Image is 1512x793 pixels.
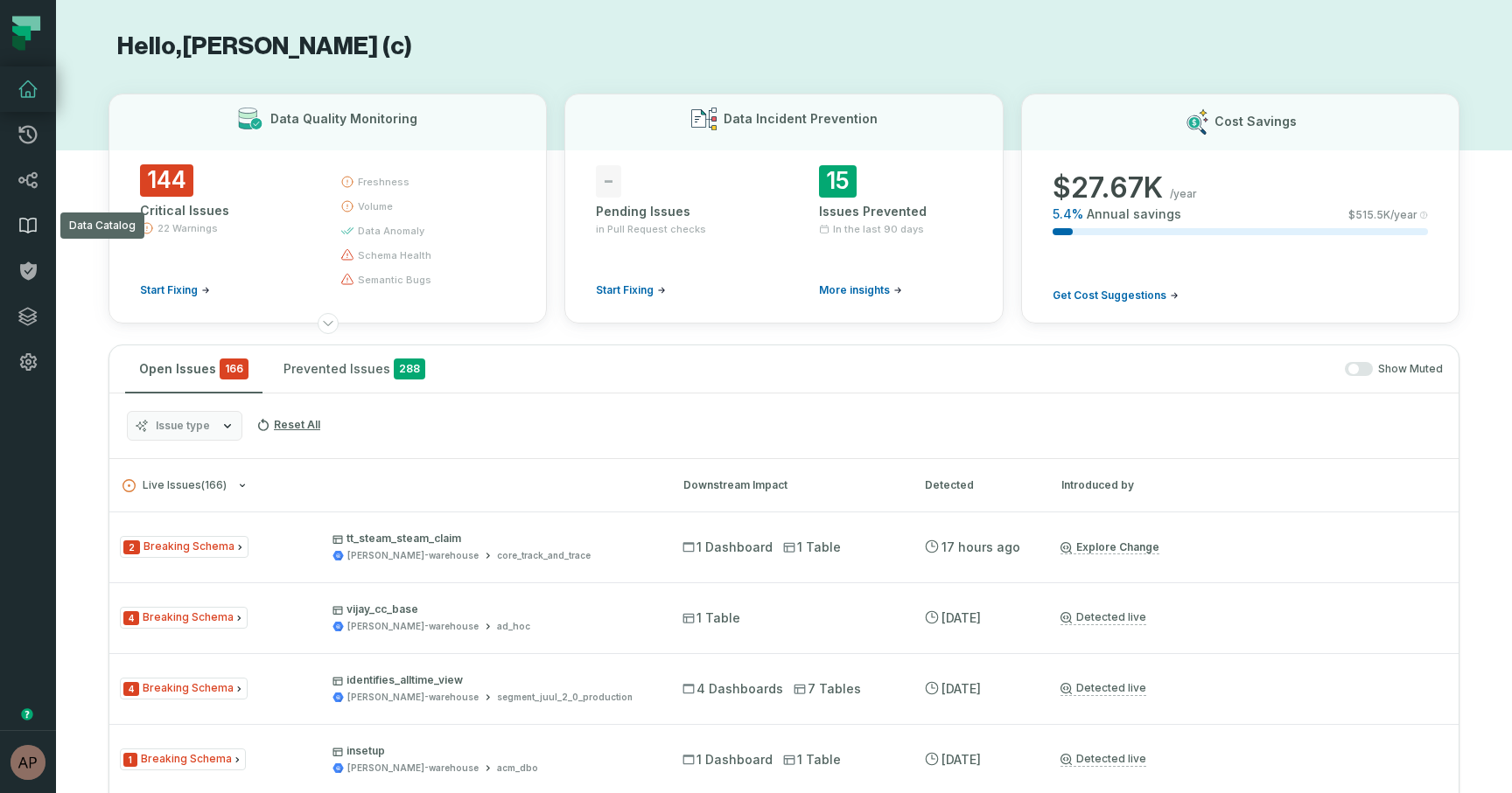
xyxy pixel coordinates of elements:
[269,345,439,393] button: Prevented Issues
[1060,610,1146,625] a: Detected live
[596,222,706,236] span: in Pull Request checks
[358,273,431,287] span: semantic bugs
[249,411,327,439] button: Reset All
[819,283,890,297] span: More insights
[108,31,1459,62] h1: Hello, [PERSON_NAME] (c)
[108,94,547,323] button: Data Quality Monitoring144Critical Issues22 WarningsStart Fixingfreshnessvolumedata anomalyschema...
[925,477,1030,493] div: Detected
[819,165,857,198] span: 15
[941,539,1020,554] relative-time: Sep 17, 2025, 9:01 PM EDT
[724,110,878,128] h3: Data Incident Prevention
[140,283,198,297] span: Start Fixing
[1053,289,1166,303] span: Get Cost Suggestions
[332,532,651,546] p: tt_steam_steam_claim
[682,539,773,556] span: 1 Dashboard
[120,748,246,770] span: Issue Type
[794,680,861,698] span: 7 Tables
[140,202,309,219] div: Critical Issues
[596,165,621,198] span: -
[596,283,654,297] span: Start Fixing
[220,358,248,379] span: critical issues and errors combined
[347,620,479,633] div: juul-warehouse
[120,536,248,558] span: Issue Type
[1053,205,1083,223] span: 5.4 %
[682,609,740,627] span: 1 Table
[1061,477,1219,493] div: Introduced by
[358,224,424,238] span: data anomaly
[941,752,981,767] relative-time: Sep 16, 2025, 7:58 AM EDT
[332,602,651,616] p: vijay_cc_base
[497,620,530,633] div: ad_hoc
[157,221,218,235] span: 22 Warnings
[596,283,666,297] a: Start Fixing
[1060,681,1146,696] a: Detected live
[682,751,773,769] span: 1 Dashboard
[140,164,193,197] span: 144
[60,212,144,239] div: Data Catalog
[19,706,35,722] div: Tooltip anchor
[123,753,137,767] span: Severity
[122,479,652,492] button: Live Issues(166)
[783,751,841,769] span: 1 Table
[497,762,538,775] div: acm_dbo
[140,283,210,297] a: Start Fixing
[819,283,902,297] a: More insights
[122,479,227,492] span: Live Issues ( 166 )
[1170,187,1197,201] span: /year
[1053,170,1163,205] span: $ 27.67K
[564,94,1003,323] button: Data Incident Prevention-Pending Issuesin Pull Request checksStart Fixing15Issues PreventedIn the...
[347,691,479,704] div: juul-warehouse
[1087,205,1181,223] span: Annual savings
[394,358,425,379] span: 288
[1348,208,1417,222] span: $ 515.5K /year
[127,411,242,441] button: Issue type
[497,691,633,704] div: segment_juul_2_0_production
[446,362,1443,377] div: Show Muted
[941,681,981,696] relative-time: Sep 16, 2025, 7:58 AM EDT
[358,199,393,213] span: volume
[120,607,248,629] span: Issue Type
[497,549,591,562] div: core_track_and_trace
[1214,113,1297,130] h3: Cost Savings
[123,682,139,696] span: Severity
[347,762,479,775] div: juul-warehouse
[833,222,924,236] span: In the last 90 days
[596,203,749,220] div: Pending Issues
[819,203,972,220] div: Issues Prevented
[10,745,45,780] img: avatar of Aryan Siddhabathula (c)
[1021,94,1459,323] button: Cost Savings$27.67K/year5.4%Annual savings$515.5K/yearGet Cost Suggestions
[123,611,139,625] span: Severity
[1060,540,1159,554] a: Explore Change
[783,539,841,556] span: 1 Table
[332,744,651,758] p: insetup
[332,673,651,687] p: identifies_alltime_view
[1060,752,1146,767] a: Detected live
[120,678,248,699] span: Issue Type
[347,549,479,562] div: juul-warehouse
[358,248,431,262] span: schema health
[682,680,783,698] span: 4 Dashboards
[123,540,140,554] span: Severity
[941,610,981,625] relative-time: Sep 16, 2025, 7:58 AM EDT
[125,345,262,393] button: Open Issues
[358,175,409,189] span: freshness
[156,419,210,433] span: Issue type
[1053,289,1179,303] a: Get Cost Suggestions
[270,110,417,128] h3: Data Quality Monitoring
[683,477,893,493] div: Downstream Impact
